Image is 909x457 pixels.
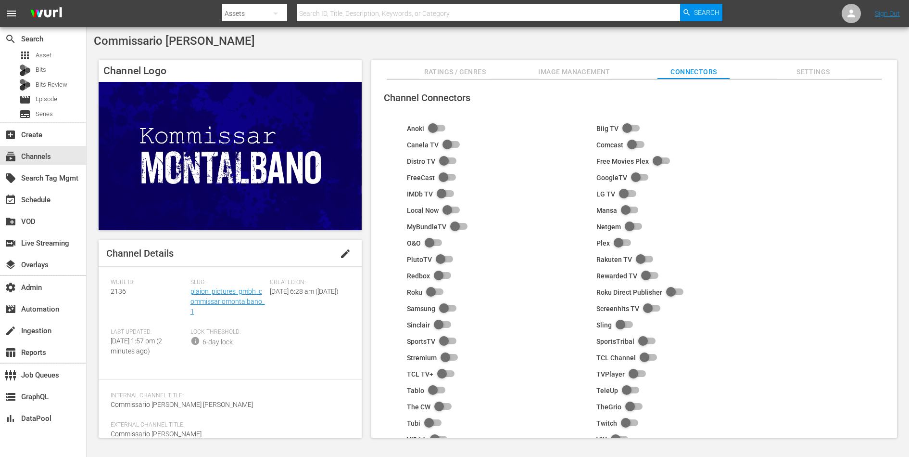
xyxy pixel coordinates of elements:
div: Samsung [407,305,435,313]
div: TCL Channel [596,354,636,362]
div: LG TV [596,190,615,198]
span: Channels [5,151,16,162]
div: 6-day lock [202,337,233,347]
span: Episode [19,94,31,105]
button: edit [334,242,357,265]
div: Local Now [407,207,439,214]
div: TeleUp [596,387,618,394]
span: Live Streaming [5,237,16,249]
span: Created On: [270,279,345,287]
span: GraphQL [5,391,16,403]
div: Canela TV [407,141,439,149]
span: menu [6,8,17,19]
span: Connectors [657,66,730,78]
span: Search [694,4,720,21]
span: Series [19,108,31,120]
div: VIDAA [407,436,426,444]
div: Free Movies Plex [596,157,649,165]
span: [DATE] 6:28 am ([DATE]) [270,287,339,295]
div: MyBundleTV [407,223,446,231]
span: Reports [5,347,16,358]
div: GoogleTV [596,174,627,182]
span: Commissario [PERSON_NAME] [94,34,255,48]
span: Image Management [538,66,610,78]
span: Overlays [5,259,16,271]
span: Wurl ID: [111,279,186,287]
div: O&O [407,239,421,247]
span: Bits Review [36,80,67,90]
span: Bits [36,65,46,75]
div: PlutoTV [407,256,432,263]
a: Sign Out [875,10,900,17]
div: Netgem [596,223,621,231]
span: edit [340,248,351,260]
span: Asset [36,51,51,60]
div: Rakuten TV [596,256,632,263]
div: Sinclair [407,321,430,329]
span: Episode [36,94,57,104]
span: Ratings / Genres [419,66,491,78]
div: Mansa [596,207,617,214]
span: Admin [5,282,16,293]
span: info [190,336,200,346]
div: Screenhits TV [596,305,639,313]
span: Last Updated: [111,328,186,336]
span: Lock Threshold: [190,328,265,336]
div: IMDb TV [407,190,433,198]
span: Asset [19,50,31,61]
span: 2136 [111,287,126,295]
span: Ingestion [5,325,16,337]
div: Sling [596,321,612,329]
div: Tubi [407,419,420,427]
div: Bits [19,65,31,76]
img: Commissario Montalbano [99,82,362,230]
div: Distro TV [407,157,435,165]
button: Search [680,4,722,21]
div: TCL TV+ [407,370,433,378]
span: External Channel Title: [111,421,345,429]
span: Job Queues [5,369,16,381]
span: Slug: [190,279,265,287]
div: Roku [407,288,422,296]
div: SportsTribal [596,338,634,345]
span: Commissario [PERSON_NAME] [PERSON_NAME] [111,401,253,408]
h4: Channel Logo [99,60,362,82]
div: FreeCast [407,174,435,182]
span: Settings [777,66,849,78]
div: Plex [596,239,610,247]
span: VOD [5,216,16,227]
div: SportsTV [407,338,435,345]
div: TheGrio [596,403,621,411]
div: ViX [596,436,607,444]
span: Schedule [5,194,16,206]
span: Search [5,33,16,45]
div: Anoki [407,125,424,132]
span: Create [5,129,16,141]
span: Internal Channel Title: [111,392,345,400]
div: Comcast [596,141,623,149]
div: Stremium [407,354,437,362]
div: Tablo [407,387,424,394]
span: Channel Connectors [384,92,470,104]
img: ans4CAIJ8jUAAAAAAAAAAAAAAAAAAAAAAAAgQb4GAAAAAAAAAAAAAAAAAAAAAAAAJMjXAAAAAAAAAAAAAAAAAAAAAAAAgAT5G... [23,2,69,25]
span: Commissario [PERSON_NAME] [111,430,202,438]
div: TVPlayer [596,370,625,378]
div: Roku Direct Publisher [596,288,662,296]
a: plaion_pictures_gmbh_commissariomontalbano_1 [190,287,265,315]
span: DataPool [5,413,16,424]
div: Twitch [596,419,617,427]
span: Channel Details [106,248,174,259]
div: Rewarded TV [596,272,637,280]
span: [DATE] 1:57 pm (2 minutes ago) [111,337,162,355]
span: Automation [5,303,16,315]
span: Series [36,109,53,119]
div: Bits Review [19,79,31,91]
div: Biig TV [596,125,619,132]
div: Redbox [407,272,430,280]
div: The CW [407,403,430,411]
span: Search Tag Mgmt [5,172,16,184]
